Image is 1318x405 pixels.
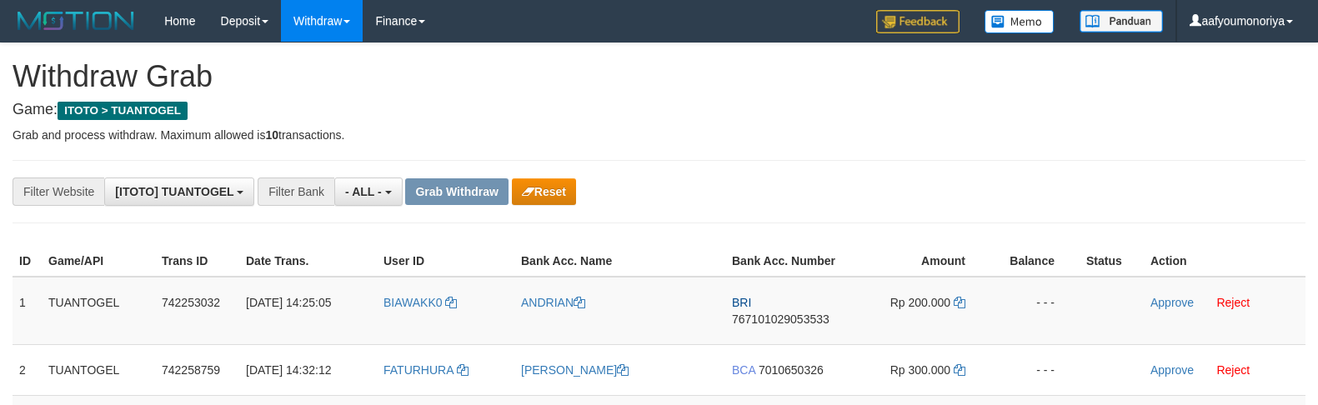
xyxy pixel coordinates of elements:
[246,363,331,377] span: [DATE] 14:32:12
[13,8,139,33] img: MOTION_logo.png
[1080,246,1144,277] th: Status
[58,102,188,120] span: ITOTO > TUANTOGEL
[725,246,855,277] th: Bank Acc. Number
[514,246,725,277] th: Bank Acc. Name
[258,177,334,206] div: Filter Bank
[521,296,585,309] a: ANDRIAN
[990,277,1080,345] td: - - -
[13,177,104,206] div: Filter Website
[732,312,829,326] span: Copy 767101029053533 to clipboard
[377,246,514,277] th: User ID
[985,10,1055,33] img: Button%20Memo.svg
[876,10,960,33] img: Feedback.jpg
[383,363,454,377] span: FATURHURA
[990,344,1080,395] td: - - -
[855,246,990,277] th: Amount
[890,296,950,309] span: Rp 200.000
[383,296,457,309] a: BIAWAKK0
[512,178,576,205] button: Reset
[1150,363,1194,377] a: Approve
[162,296,220,309] span: 742253032
[521,363,629,377] a: [PERSON_NAME]
[405,178,508,205] button: Grab Withdraw
[155,246,239,277] th: Trans ID
[1144,246,1305,277] th: Action
[42,277,155,345] td: TUANTOGEL
[13,344,42,395] td: 2
[42,246,155,277] th: Game/API
[1080,10,1163,32] img: panduan.png
[246,296,331,309] span: [DATE] 14:25:05
[732,363,755,377] span: BCA
[345,185,382,198] span: - ALL -
[265,128,278,142] strong: 10
[42,344,155,395] td: TUANTOGEL
[13,277,42,345] td: 1
[990,246,1080,277] th: Balance
[759,363,824,377] span: Copy 7010650326 to clipboard
[13,246,42,277] th: ID
[115,185,233,198] span: [ITOTO] TUANTOGEL
[1150,296,1194,309] a: Approve
[239,246,377,277] th: Date Trans.
[1216,363,1250,377] a: Reject
[13,102,1305,118] h4: Game:
[13,60,1305,93] h1: Withdraw Grab
[13,127,1305,143] p: Grab and process withdraw. Maximum allowed is transactions.
[954,296,965,309] a: Copy 200000 to clipboard
[890,363,950,377] span: Rp 300.000
[104,177,254,206] button: [ITOTO] TUANTOGEL
[383,363,469,377] a: FATURHURA
[162,363,220,377] span: 742258759
[334,177,402,206] button: - ALL -
[732,296,751,309] span: BRI
[954,363,965,377] a: Copy 300000 to clipboard
[383,296,443,309] span: BIAWAKK0
[1216,296,1250,309] a: Reject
